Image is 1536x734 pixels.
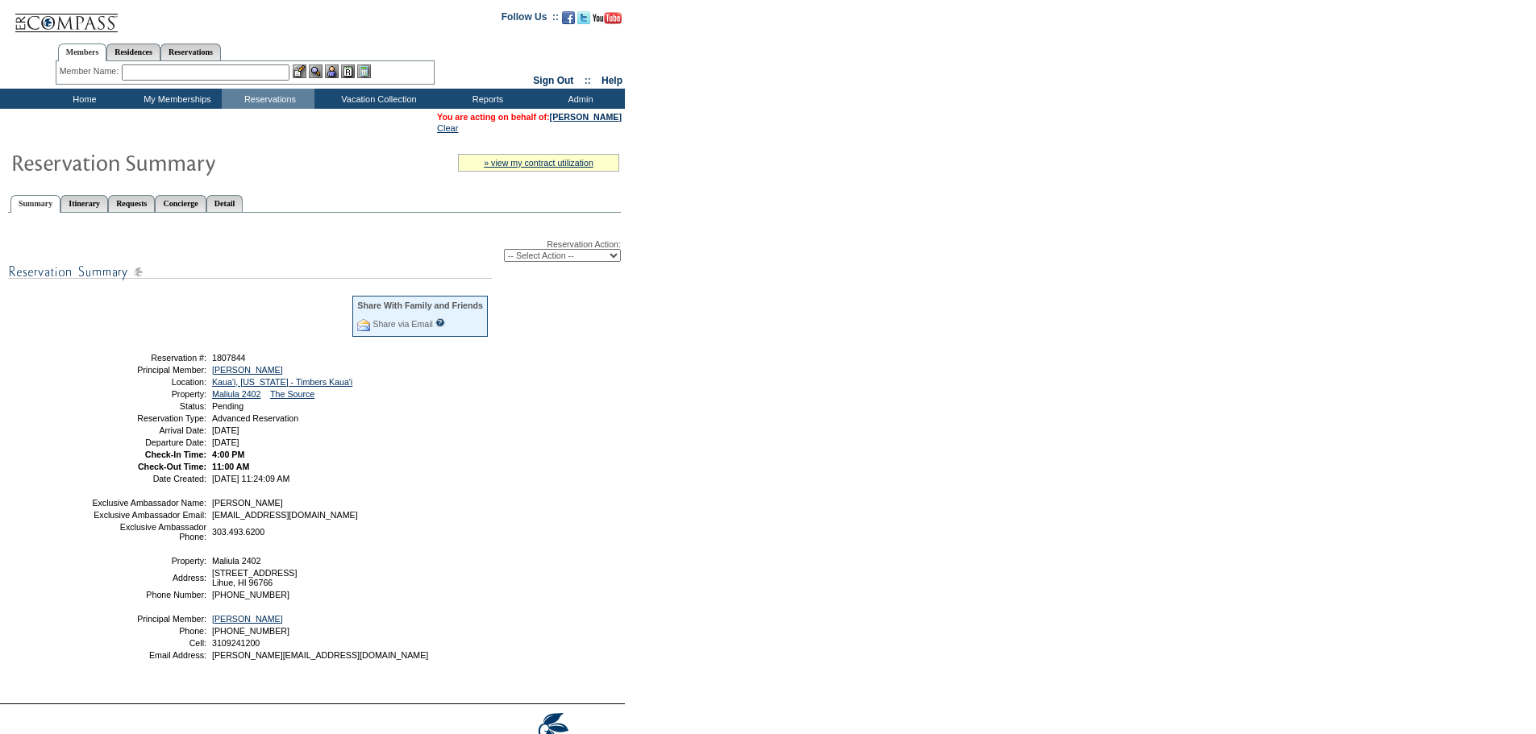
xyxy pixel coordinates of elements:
[91,474,206,483] td: Date Created:
[91,522,206,541] td: Exclusive Ambassador Phone:
[91,377,206,387] td: Location:
[91,413,206,423] td: Reservation Type:
[212,413,298,423] span: Advanced Reservation
[212,365,283,375] a: [PERSON_NAME]
[10,195,60,213] a: Summary
[373,319,433,329] a: Share via Email
[439,89,532,109] td: Reports
[91,498,206,508] td: Exclusive Ambassador Name:
[212,389,260,399] a: Maliula 2402
[108,195,155,212] a: Requests
[593,12,622,24] img: Subscribe to our YouTube Channel
[437,123,458,133] a: Clear
[309,64,323,78] img: View
[212,498,283,508] span: [PERSON_NAME]
[91,425,206,435] td: Arrival Date:
[212,510,358,520] span: [EMAIL_ADDRESS][DOMAIN_NAME]
[212,462,249,471] span: 11:00 AM
[212,353,246,363] span: 1807844
[212,377,352,387] a: Kaua'i, [US_STATE] - Timbers Kaua'i
[325,64,339,78] img: Impersonate
[577,16,590,26] a: Follow us on Twitter
[36,89,129,109] td: Home
[8,239,621,262] div: Reservation Action:
[91,650,206,660] td: Email Address:
[60,195,108,212] a: Itinerary
[145,450,206,459] strong: Check-In Time:
[222,89,314,109] td: Reservations
[435,318,445,327] input: What is this?
[314,89,439,109] td: Vacation Collection
[212,527,264,537] span: 303.493.6200
[212,638,260,648] span: 3109241200
[106,44,160,60] a: Residences
[212,450,244,459] span: 4:00 PM
[437,112,622,122] span: You are acting on behalf of:
[91,638,206,648] td: Cell:
[8,262,492,282] img: subTtlResSummary.gif
[58,44,107,61] a: Members
[212,474,289,483] span: [DATE] 11:24:09 AM
[550,112,622,122] a: [PERSON_NAME]
[138,462,206,471] strong: Check-Out Time:
[91,590,206,599] td: Phone Number:
[91,568,206,587] td: Address:
[562,16,575,26] a: Become our fan on Facebook
[212,556,260,566] span: Maliula 2402
[206,195,244,212] a: Detail
[212,401,244,411] span: Pending
[357,301,483,310] div: Share With Family and Friends
[601,75,622,86] a: Help
[357,64,371,78] img: b_calculator.gif
[91,401,206,411] td: Status:
[593,16,622,26] a: Subscribe to our YouTube Channel
[91,614,206,624] td: Principal Member:
[585,75,591,86] span: ::
[562,11,575,24] img: Become our fan on Facebook
[91,626,206,636] td: Phone:
[293,64,306,78] img: b_edit.gif
[533,75,573,86] a: Sign Out
[10,146,333,178] img: Reservaton Summary
[91,510,206,520] td: Exclusive Ambassador Email:
[91,389,206,399] td: Property:
[502,10,559,29] td: Follow Us ::
[212,437,239,447] span: [DATE]
[212,626,289,636] span: [PHONE_NUMBER]
[212,425,239,435] span: [DATE]
[91,556,206,566] td: Property:
[212,650,428,660] span: [PERSON_NAME][EMAIL_ADDRESS][DOMAIN_NAME]
[484,158,593,168] a: » view my contract utilization
[129,89,222,109] td: My Memberships
[212,614,283,624] a: [PERSON_NAME]
[155,195,206,212] a: Concierge
[212,568,297,587] span: [STREET_ADDRESS] Lihue, HI 96766
[60,64,122,78] div: Member Name:
[212,590,289,599] span: [PHONE_NUMBER]
[532,89,625,109] td: Admin
[91,353,206,363] td: Reservation #:
[91,437,206,447] td: Departure Date:
[91,365,206,375] td: Principal Member:
[341,64,355,78] img: Reservations
[270,389,314,399] a: The Source
[160,44,221,60] a: Reservations
[577,11,590,24] img: Follow us on Twitter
